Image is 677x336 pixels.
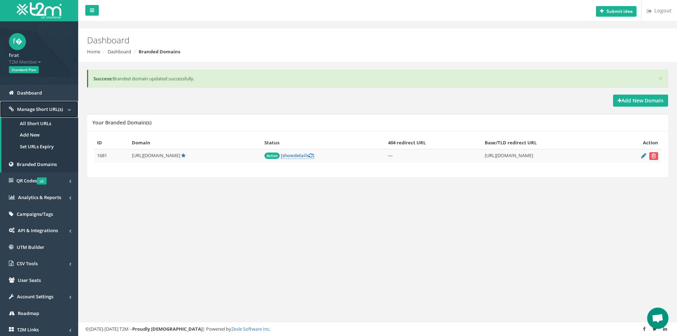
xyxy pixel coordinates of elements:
[385,137,482,149] th: 404 redirect URL
[647,308,668,329] div: Open chat
[87,70,668,88] div: Branded domain updated successfully.
[9,52,19,58] strong: fırat
[18,277,41,283] span: User Seats
[17,106,63,112] span: Manage Short URL(s)
[596,6,636,17] button: Submit idea
[282,152,294,159] span: show
[618,97,663,104] strong: Add New Domain
[17,2,61,18] img: T2M
[94,149,129,163] td: 1681
[17,244,44,250] span: UTM Builder
[9,59,69,65] span: T2M Member
[16,177,47,184] span: QR Codes
[607,8,633,14] b: Submit idea
[613,95,668,107] a: Add New Domain
[281,152,314,159] a: [showdetails]
[93,75,113,82] b: Success:
[1,118,78,129] a: All Short URLs
[85,326,670,332] div: ©[DATE]-[DATE] T2M – | Powered by
[17,293,53,300] span: Account Settings
[94,137,129,149] th: ID
[610,137,661,149] th: Action
[87,36,570,45] h2: Dashboard
[37,177,47,185] span: v2
[231,326,270,332] a: Zesle Software Inc.
[17,161,57,167] span: Branded Domains
[482,149,610,163] td: [URL][DOMAIN_NAME]
[17,211,53,217] span: Campaigns/Tags
[17,90,42,96] span: Dashboard
[132,326,203,332] strong: Proudly [DEMOGRAPHIC_DATA]
[9,33,26,50] span: f�
[659,75,663,82] button: ×
[264,153,280,159] span: Active
[17,260,38,267] span: CSV Tools
[92,120,151,125] h5: Your Branded Domain(s)
[18,310,39,316] span: Roadmap
[129,137,262,149] th: Domain
[17,326,39,333] span: T2M Links
[9,50,69,65] a: fırat T2M Member
[385,149,482,163] td: —
[18,227,58,234] span: API & Integrations
[181,152,186,159] a: Default
[108,48,131,55] a: Dashboard
[262,137,385,149] th: Status
[482,137,610,149] th: Base/TLD redirect URL
[1,129,78,141] a: Add New
[132,152,180,159] span: [URL][DOMAIN_NAME]
[139,48,180,55] strong: Branded Domains
[1,141,78,153] a: Set URLs Expiry
[18,194,61,201] span: Analytics & Reports
[87,48,100,55] a: Home
[9,66,39,73] span: Standard Plan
